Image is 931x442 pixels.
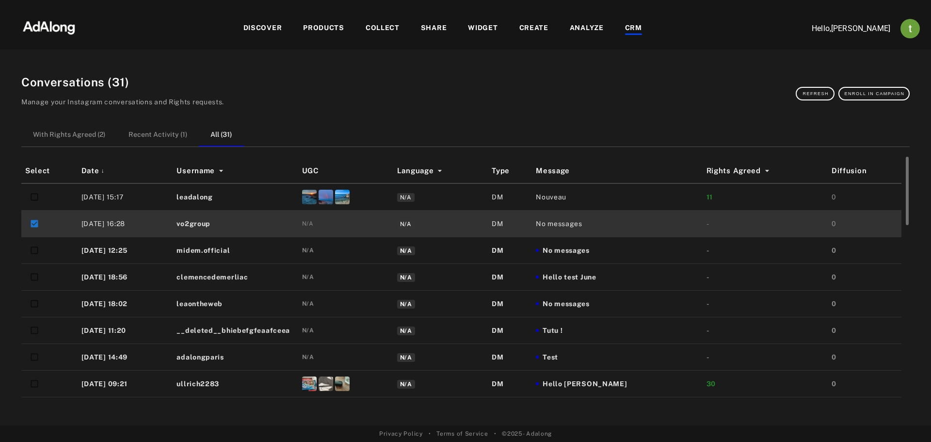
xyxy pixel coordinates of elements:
span: N/A [397,300,415,309]
button: Recent Activity (1) [117,124,199,147]
div: - [706,219,824,229]
span: Test [543,352,558,362]
div: N/A [302,326,314,335]
strong: adalongparis [177,353,224,361]
span: 0 [832,220,836,228]
div: ANALYZE [570,23,604,34]
td: [DATE] 14:49 [78,344,173,371]
div: - [706,326,824,336]
span: N/A [397,220,415,229]
div: Chat Widget [883,395,931,442]
strong: leaontheweb [177,300,223,308]
span: • [494,429,497,438]
img: UGC Thumbnail 1 [302,190,317,204]
button: Refresh [796,87,835,100]
th: Type [488,159,532,184]
span: No messages [543,299,590,309]
strong: ullrich2283 [177,380,219,388]
span: 0 [832,380,836,388]
div: - [706,246,824,256]
span: N/A [397,380,415,389]
button: Enroll in campaign [838,87,910,100]
strong: clemencedemerliac [177,273,248,281]
span: ↓ [101,166,104,175]
img: UGC Thumbnail 1 [302,377,317,391]
div: - [706,272,824,282]
div: CRM [625,23,642,34]
td: [DATE] 18:02 [78,291,173,317]
td: DM [488,237,532,264]
p: Hello, [PERSON_NAME] [793,23,890,34]
span: No messages [536,219,582,229]
div: DISCOVER [243,23,282,34]
td: DM [488,211,532,237]
span: N/A [397,193,415,202]
span: Tutu ! [543,326,562,336]
td: DM [488,183,532,211]
td: DM [488,291,532,317]
span: 0 [832,353,836,361]
span: Hello test June [543,272,596,282]
th: Diffusion [828,159,901,184]
span: Hello [PERSON_NAME] [543,379,627,389]
td: [DATE] 16:28 [78,211,173,237]
td: [DATE] 14:42 [78,397,173,424]
td: [DATE] 15:17 [78,183,173,211]
div: CREATE [519,23,548,34]
button: Account settings [898,16,922,41]
strong: leadalong [177,193,212,201]
span: N/A [397,246,415,255]
div: COLLECT [366,23,400,34]
td: [DATE] 11:20 [78,317,173,344]
th: UGC [298,159,393,184]
img: UGC Thumbnail 2 [319,190,333,204]
p: Manage your Instagram conversations and Rights requests. [21,98,224,107]
div: Date [81,165,169,177]
span: N/A [397,327,415,335]
td: [DATE] 18:56 [78,264,173,291]
div: 30 [706,379,824,389]
div: N/A [302,353,314,361]
a: Privacy Policy [379,429,423,438]
div: 11 [706,192,824,202]
td: DM [488,264,532,291]
strong: vo2group [177,220,210,228]
img: ACg8ocJj1Mp6hOb8A41jL1uwSMxz7God0ICt0FEFk954meAQ=s96-c [900,19,920,38]
div: N/A [302,219,314,228]
div: - [706,299,824,309]
button: All (31) [199,124,244,147]
span: 0 [832,300,836,308]
td: DM [488,317,532,344]
div: Select [25,165,74,177]
div: Rights Agreed [706,165,824,177]
button: With Rights Agreed (2) [21,124,117,147]
span: Refresh [803,91,829,96]
div: Language [397,165,484,177]
td: [DATE] 09:21 [78,371,173,397]
span: 0 [832,273,836,281]
strong: midem.official [177,246,230,254]
span: Nouveau [536,192,566,202]
span: Enroll in campaign [844,91,904,96]
div: N/A [302,299,314,308]
span: 0 [832,246,836,254]
div: N/A [302,273,314,281]
strong: __deleted__bhiebefgfeaafceea [177,327,290,334]
div: SHARE [421,23,447,34]
td: DM [488,397,532,424]
td: DM [488,344,532,371]
div: - [706,352,824,362]
div: N/A [302,246,314,255]
span: 0 [832,327,836,334]
div: PRODUCTS [303,23,344,34]
td: [DATE] 12:25 [78,237,173,264]
span: N/A [397,353,415,362]
span: • [429,429,431,438]
img: 63233d7d88ed69de3c212112c67096b6.png [6,12,92,41]
h2: Conversations ( 31 ) [21,73,224,91]
td: DM [488,371,532,397]
img: UGC Thumbnail 2 [319,377,333,391]
span: 0 [832,193,836,201]
a: Terms of Service [436,429,488,438]
div: WIDGET [468,23,498,34]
